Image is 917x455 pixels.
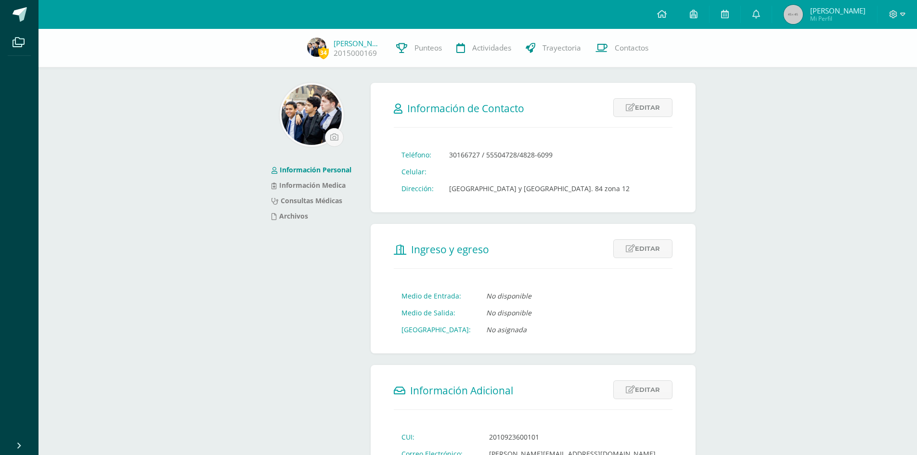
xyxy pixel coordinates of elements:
[449,29,518,67] a: Actividades
[810,6,865,15] span: [PERSON_NAME]
[389,29,449,67] a: Punteos
[407,102,524,115] span: Información de Contacto
[394,304,478,321] td: Medio de Salida:
[784,5,803,24] img: 45x45
[394,180,441,197] td: Dirección:
[411,243,489,256] span: Ingreso y egreso
[394,429,481,445] td: CUI:
[542,43,581,53] span: Trayectoria
[613,239,672,258] a: Editar
[334,48,377,58] a: 2015000169
[615,43,648,53] span: Contactos
[486,325,527,334] i: No asignada
[441,180,637,197] td: [GEOGRAPHIC_DATA] y [GEOGRAPHIC_DATA]. 84 zona 12
[271,211,308,221] a: Archivos
[518,29,588,67] a: Trayectoria
[486,308,531,317] i: No disponible
[334,39,382,48] a: [PERSON_NAME]
[486,291,531,300] i: No disponible
[394,321,478,338] td: [GEOGRAPHIC_DATA]:
[271,196,342,205] a: Consultas Médicas
[394,146,441,163] td: Teléfono:
[307,38,326,57] img: 4278f127d60ccf087470eb421201b656.png
[394,287,478,304] td: Medio de Entrada:
[414,43,442,53] span: Punteos
[472,43,511,53] span: Actividades
[613,98,672,117] a: Editar
[810,14,865,23] span: Mi Perfil
[410,384,513,397] span: Información Adicional
[271,181,346,190] a: Información Medica
[271,165,351,174] a: Información Personal
[481,429,663,445] td: 2010923600101
[318,47,329,59] span: 34
[588,29,656,67] a: Contactos
[282,85,342,145] img: 3d4816aee7c566ee4a625ac624774d79.png
[613,380,672,399] a: Editar
[441,146,637,163] td: 30166727 / 55504728/4828-6099
[394,163,441,180] td: Celular:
